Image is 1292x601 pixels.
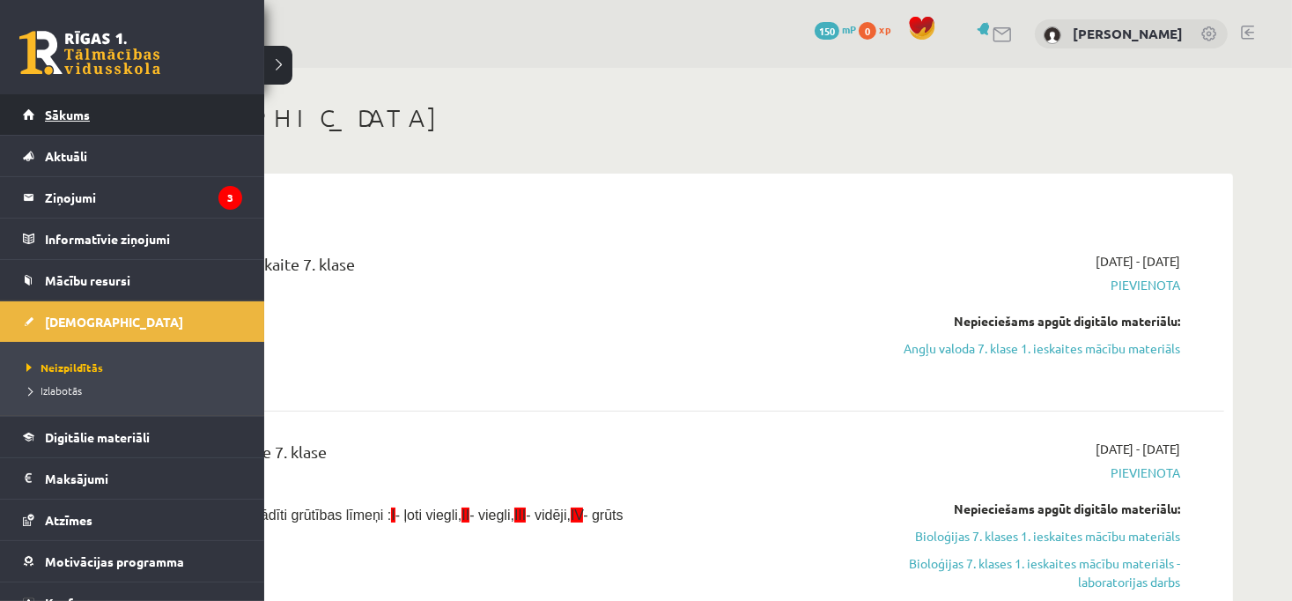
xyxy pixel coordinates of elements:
[848,554,1180,591] a: Bioloģijas 7. klases 1. ieskaites mācību materiāls - laboratorijas darbs
[23,500,242,540] a: Atzīmes
[45,272,130,288] span: Mācību resursi
[23,260,242,300] a: Mācību resursi
[45,512,92,528] span: Atzīmes
[23,136,242,176] a: Aktuāli
[1044,26,1061,44] img: Nika Karamiševa
[45,107,90,122] span: Sākums
[1096,252,1180,271] span: [DATE] - [DATE]
[514,508,526,523] span: III
[22,383,82,397] span: Izlabotās
[45,219,242,259] legend: Informatīvie ziņojumi
[859,22,876,40] span: 0
[23,219,242,259] a: Informatīvie ziņojumi
[848,464,1180,482] span: Pievienota
[45,429,150,445] span: Digitālie materiāli
[848,500,1180,518] div: Nepieciešams apgūt digitālo materiālu:
[45,458,242,499] legend: Maksājumi
[391,508,395,523] span: I
[23,458,242,499] a: Maksājumi
[571,508,583,523] span: IV
[45,553,184,569] span: Motivācijas programma
[1073,25,1183,42] a: [PERSON_NAME]
[22,382,247,398] a: Izlabotās
[45,148,87,164] span: Aktuāli
[879,22,890,36] span: xp
[848,312,1180,330] div: Nepieciešams apgūt digitālo materiālu:
[23,301,242,342] a: [DEMOGRAPHIC_DATA]
[842,22,856,36] span: mP
[106,103,1233,133] h1: [DEMOGRAPHIC_DATA]
[218,186,242,210] i: 3
[19,31,160,75] a: Rīgas 1. Tālmācības vidusskola
[461,508,469,523] span: II
[23,417,242,457] a: Digitālie materiāli
[848,276,1180,294] span: Pievienota
[132,252,822,285] div: Angļu valoda 1. ieskaite 7. klase
[815,22,856,36] a: 150 mP
[22,360,247,375] a: Neizpildītās
[848,339,1180,358] a: Angļu valoda 7. klase 1. ieskaites mācību materiāls
[1096,440,1180,458] span: [DATE] - [DATE]
[23,541,242,582] a: Motivācijas programma
[132,508,624,523] span: Pie uzdevumiem norādīti grūtības līmeņi : - ļoti viegli, - viegli, - vidēji, - grūts
[859,22,899,36] a: 0 xp
[45,314,183,330] span: [DEMOGRAPHIC_DATA]
[132,440,822,472] div: Bioloģija 1. ieskaite 7. klase
[23,177,242,218] a: Ziņojumi3
[22,360,103,375] span: Neizpildītās
[23,94,242,135] a: Sākums
[848,527,1180,545] a: Bioloģijas 7. klases 1. ieskaites mācību materiāls
[815,22,839,40] span: 150
[45,177,242,218] legend: Ziņojumi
